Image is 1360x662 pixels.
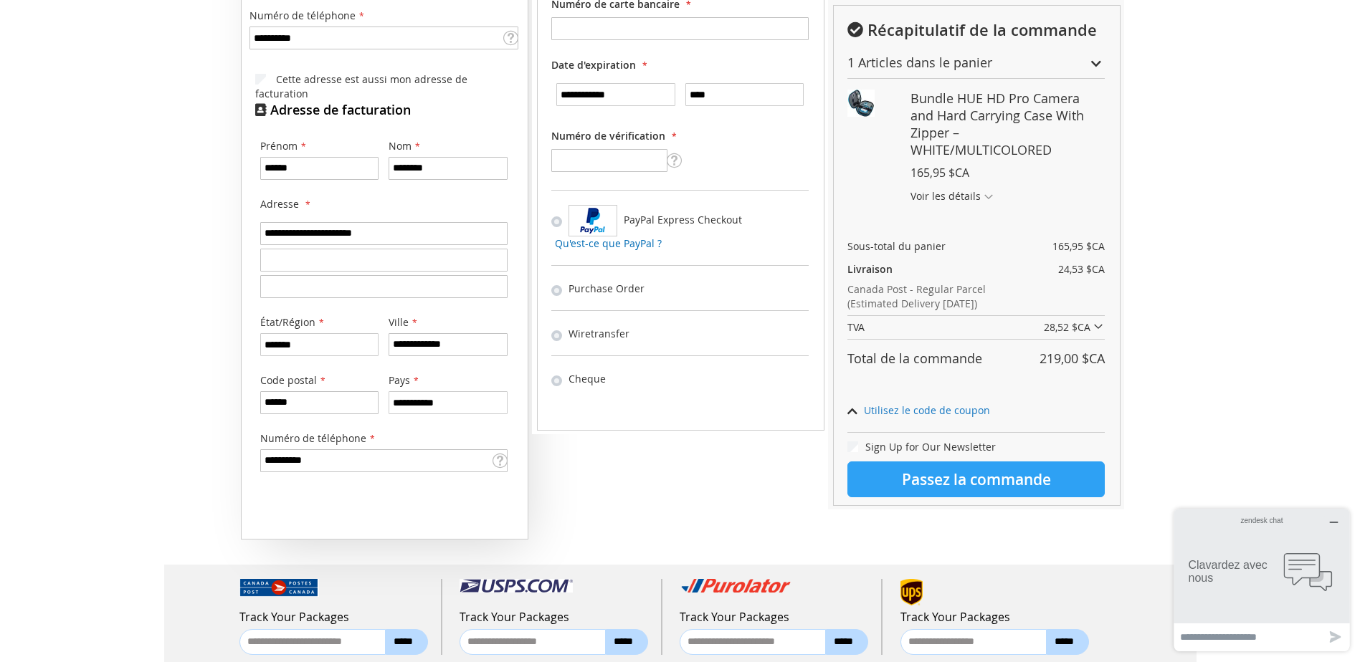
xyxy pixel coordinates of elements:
span: Numéro de vérification [551,129,665,143]
span: Cheque [569,372,606,385]
span: Numéro de téléphone [249,9,356,22]
th: Sous-total du panier [847,235,1034,258]
span: Numéro de téléphone [260,431,366,445]
span: 165,95 $CA [910,165,969,181]
span: PayPal Express Checkout [624,213,742,226]
span: Code postal [260,373,317,387]
strong: Bundle HUE HD Pro Camera and Hard Carrying Case With Zipper – WHITE/MULTICOLORED [910,90,1101,158]
span: Passez la commande [902,469,1051,489]
button: Passez la commande [847,461,1105,497]
span: État/Région [260,315,315,329]
span: Adresse [260,197,299,211]
span: Wiretransfer [569,327,629,340]
img: Bundle HUE HD Pro Camera and Hard Carrying Case With Zipper – WHITE/MULTICOLORED [847,90,875,117]
span: Articles dans le panier [858,54,992,71]
span: Qu'est-ce que PayPal ? [555,236,662,250]
span: 165,95 $CA [1052,239,1105,253]
strong: Total de la commande [847,347,982,368]
span: Prénom [260,139,298,153]
p: Track Your Packages [900,609,1103,625]
th: TVA [847,316,1034,340]
span: 219,00 $CA [1040,350,1105,367]
p: Track Your Packages [680,609,881,625]
iframe: Ouvre un gadget logiciel dans lequel vous pouvez clavarder avec l’un de nos agents [1169,503,1355,657]
span: Date d'expiration [551,58,636,72]
span: Nom [389,139,412,153]
span: Cette adresse est aussi mon adresse de facturation [255,72,467,100]
p: Track Your Packages [239,609,441,625]
span: 28,52 $CA [1044,320,1105,335]
span: Purchase Order [569,282,645,295]
span: 1 [847,54,855,71]
span: Sign Up for Our Newsletter [865,440,996,454]
a: Qu'est-ce que PayPal ? [555,236,662,251]
span: Voir les détails [910,189,981,203]
span: Canada Post - Regular Parcel (Estimated Delivery [DATE]) [847,282,1034,311]
p: Track Your Packages [460,609,661,625]
span: Livraison [847,262,1034,277]
span: Utilisez le code de coupon [864,403,990,417]
span: 24,53 $CA [1058,262,1105,276]
span: Récapitulatif de la commande [867,19,1097,41]
span: Adresse de facturation [270,101,411,118]
span: Pays [389,373,410,387]
img: Marque d'acceptation [569,205,617,236]
span: Ville [389,315,409,329]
